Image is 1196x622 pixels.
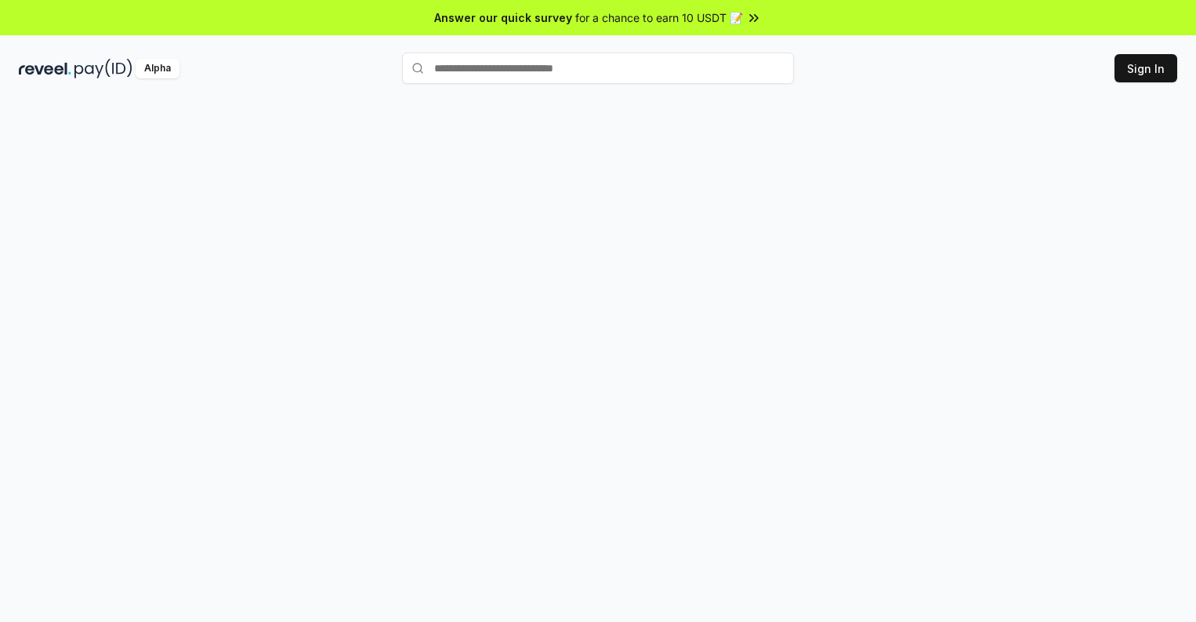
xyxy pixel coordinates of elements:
[19,59,71,78] img: reveel_dark
[575,9,743,26] span: for a chance to earn 10 USDT 📝
[74,59,132,78] img: pay_id
[1114,54,1177,82] button: Sign In
[434,9,572,26] span: Answer our quick survey
[136,59,179,78] div: Alpha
